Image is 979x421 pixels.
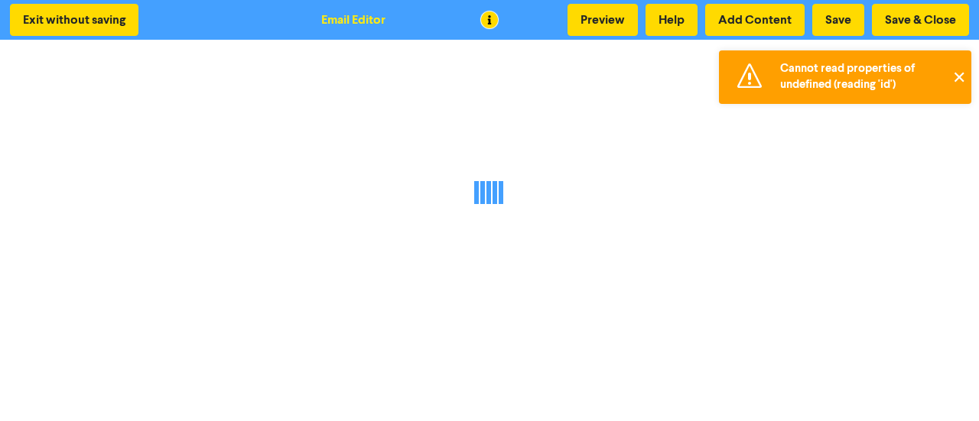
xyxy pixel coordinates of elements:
[780,60,945,92] div: Cannot read properties of undefined (reading 'id')
[10,4,138,36] button: Exit without saving
[568,4,638,36] button: Preview
[646,4,698,36] button: Help
[812,4,864,36] button: Save
[321,11,385,29] div: Email Editor
[872,4,969,36] button: Save & Close
[705,4,805,36] button: Add Content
